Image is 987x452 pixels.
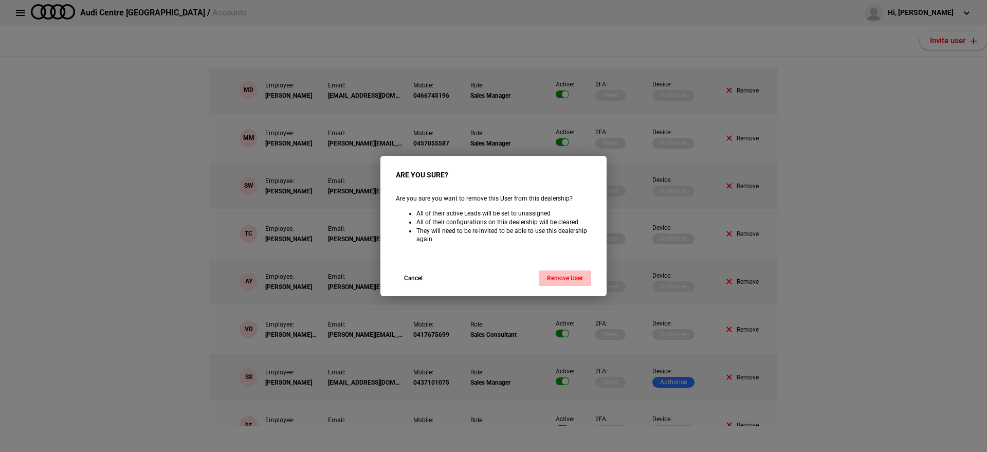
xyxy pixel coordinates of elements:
[416,209,591,218] li: All of their active Leads will be set to unassigned
[396,270,431,286] button: Cancel
[416,227,591,244] li: They will need to be re-invited to be able to use this dealership again
[416,218,591,227] li: All of their configurations on this dealership will be cleared
[396,171,591,179] h4: Are you sure?
[396,194,591,250] div: Are you sure you want to remove this User from this dealership?
[539,270,591,286] button: Remove User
